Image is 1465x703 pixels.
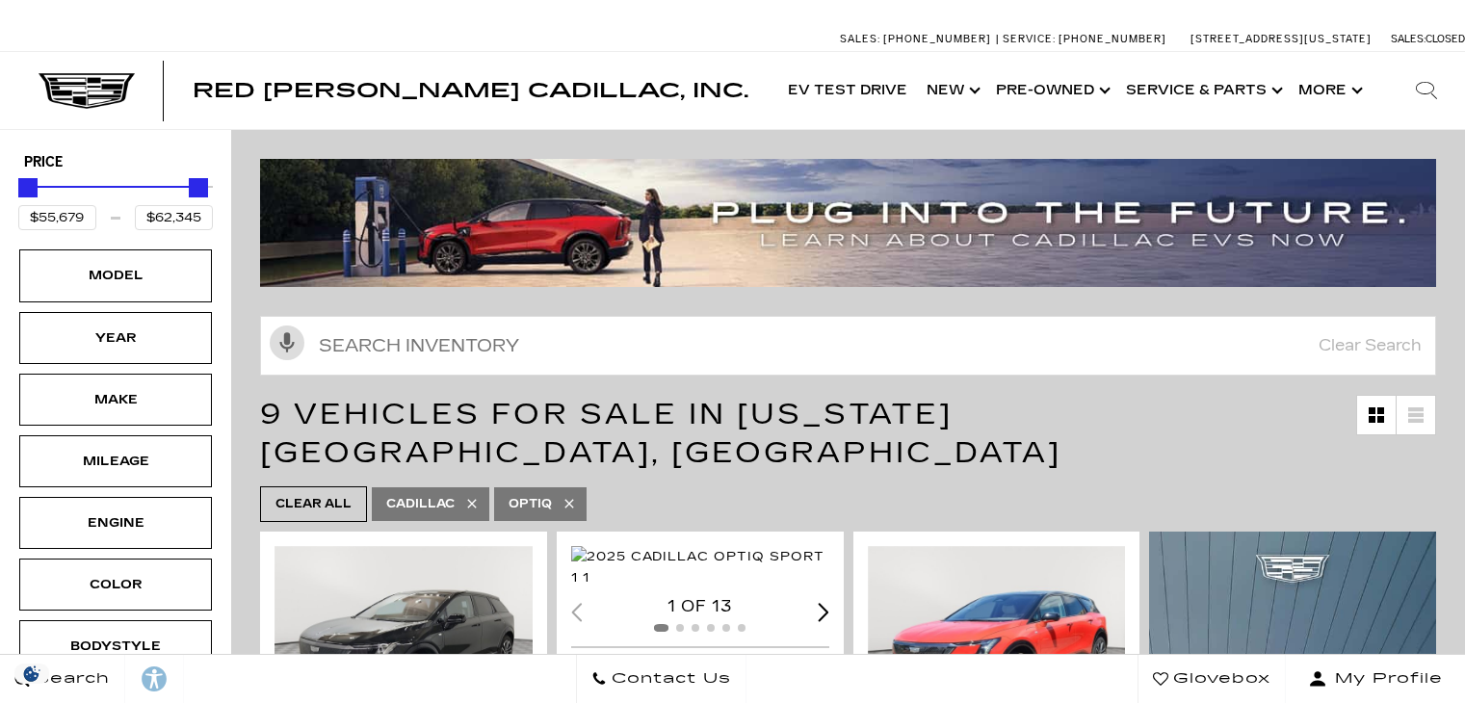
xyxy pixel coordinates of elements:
[67,389,164,410] div: Make
[19,620,212,672] div: BodystyleBodystyle
[67,327,164,349] div: Year
[193,79,748,102] span: Red [PERSON_NAME] Cadillac, Inc.
[270,325,304,360] svg: Click to toggle on voice search
[19,374,212,426] div: MakeMake
[571,546,833,588] div: 1 / 2
[67,636,164,657] div: Bodystyle
[39,73,135,110] img: Cadillac Dark Logo with Cadillac White Text
[18,178,38,197] div: Minimum Price
[275,492,352,516] span: Clear All
[571,596,829,617] div: 1 of 13
[1116,52,1289,129] a: Service & Parts
[818,603,829,621] div: Next slide
[67,451,164,472] div: Mileage
[1190,33,1372,45] a: [STREET_ADDRESS][US_STATE]
[1327,665,1443,692] span: My Profile
[1286,655,1465,703] button: Open user profile menu
[24,154,207,171] h5: Price
[1003,33,1056,45] span: Service:
[10,664,54,684] section: Click to Open Cookie Consent Modal
[19,249,212,301] div: ModelModel
[1289,52,1369,129] button: More
[986,52,1116,129] a: Pre-Owned
[19,435,212,487] div: MileageMileage
[67,265,164,286] div: Model
[996,34,1171,44] a: Service: [PHONE_NUMBER]
[1391,33,1426,45] span: Sales:
[19,312,212,364] div: YearYear
[260,316,1436,376] input: Search Inventory
[30,665,110,692] span: Search
[778,52,917,129] a: EV Test Drive
[189,178,208,197] div: Maximum Price
[1168,665,1270,692] span: Glovebox
[67,574,164,595] div: Color
[840,33,880,45] span: Sales:
[386,492,455,516] span: Cadillac
[18,171,213,230] div: Price
[840,34,996,44] a: Sales: [PHONE_NUMBER]
[260,397,1061,470] span: 9 Vehicles for Sale in [US_STATE][GEOGRAPHIC_DATA], [GEOGRAPHIC_DATA]
[571,546,833,588] img: 2025 Cadillac OPTIQ Sport 1 1
[607,665,731,692] span: Contact Us
[917,52,986,129] a: New
[10,664,54,684] img: Opt-Out Icon
[19,497,212,549] div: EngineEngine
[135,205,213,230] input: Maximum
[576,655,746,703] a: Contact Us
[509,492,552,516] span: Optiq
[883,33,991,45] span: [PHONE_NUMBER]
[193,81,748,100] a: Red [PERSON_NAME] Cadillac, Inc.
[19,559,212,611] div: ColorColor
[260,159,1451,286] img: ev-blog-post-banners4
[18,205,96,230] input: Minimum
[1059,33,1166,45] span: [PHONE_NUMBER]
[1426,33,1465,45] span: Closed
[67,512,164,534] div: Engine
[1138,655,1286,703] a: Glovebox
